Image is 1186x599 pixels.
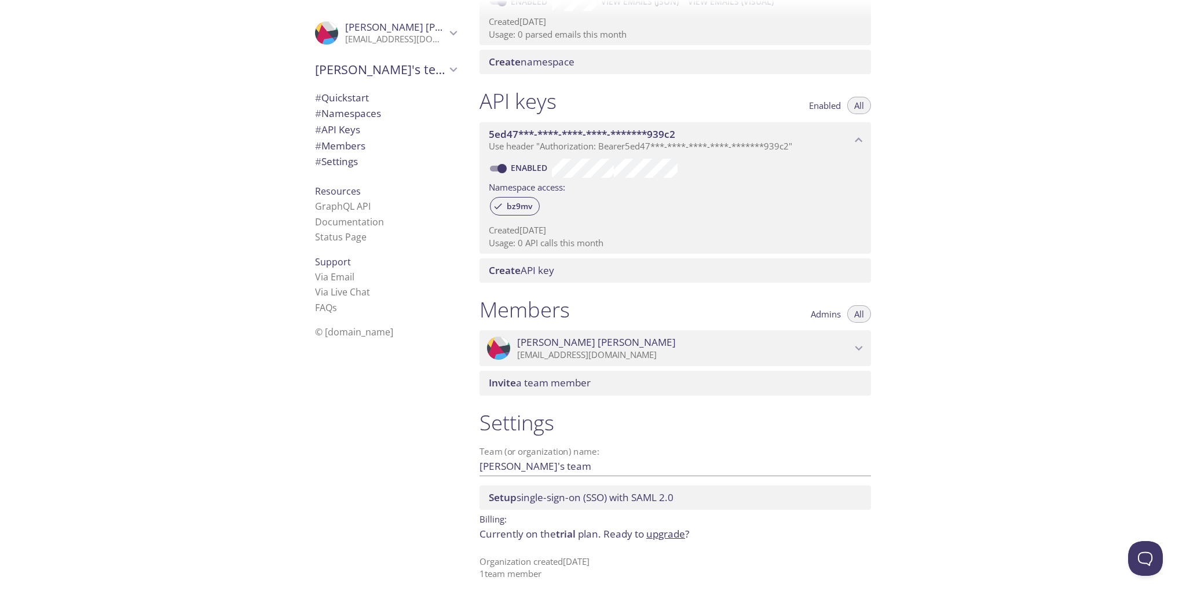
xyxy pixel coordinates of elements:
a: Documentation [315,216,384,228]
p: Billing: [479,510,871,527]
span: a team member [489,376,591,389]
span: Support [315,255,351,268]
label: Team (or organization) name: [479,447,600,456]
h1: Members [479,297,570,323]
div: Setup SSO [479,485,871,510]
div: Invite a team member [479,371,871,395]
div: Create API Key [479,258,871,283]
button: Enabled [802,97,848,114]
a: upgrade [646,527,685,540]
span: Namespaces [315,107,381,120]
p: [EMAIL_ADDRESS][DOMAIN_NAME] [517,349,851,361]
div: bz9mv [490,197,540,216]
div: Cassius Leon [479,330,871,366]
span: # [315,123,321,136]
div: API Keys [306,122,466,138]
p: [EMAIL_ADDRESS][DOMAIN_NAME] [345,34,446,45]
iframe: Help Scout Beacon - Open [1128,541,1163,576]
span: trial [556,527,576,540]
span: Quickstart [315,91,369,104]
span: Create [489,264,521,277]
h1: API keys [479,88,557,114]
span: API Keys [315,123,360,136]
span: Create [489,55,521,68]
a: Status Page [315,231,367,243]
span: s [332,301,337,314]
p: Currently on the plan. [479,527,871,542]
div: Team Settings [306,154,466,170]
a: Via Email [315,271,354,283]
div: Namespaces [306,105,466,122]
button: Admins [804,305,848,323]
span: Resources [315,185,361,198]
a: FAQ [315,301,337,314]
button: All [847,97,871,114]
p: Usage: 0 API calls this month [489,237,862,249]
span: [PERSON_NAME] [PERSON_NAME] [517,336,676,349]
span: Settings [315,155,358,168]
label: Namespace access: [489,178,565,195]
div: Quickstart [306,90,466,106]
p: Created [DATE] [489,16,862,28]
span: Members [315,139,365,152]
span: # [315,107,321,120]
span: # [315,155,321,168]
div: Cassius's team [306,54,466,85]
button: All [847,305,871,323]
div: Cassius Leon [306,14,466,52]
a: Enabled [509,162,552,173]
span: [PERSON_NAME]'s team [315,61,446,78]
span: Ready to ? [603,527,689,540]
span: API key [489,264,554,277]
span: namespace [489,55,574,68]
h1: Settings [479,410,871,436]
a: GraphQL API [315,200,371,213]
span: Setup [489,491,517,504]
p: Usage: 0 parsed emails this month [489,28,862,41]
span: # [315,139,321,152]
span: [PERSON_NAME] [PERSON_NAME] [345,20,504,34]
p: Created [DATE] [489,224,862,236]
span: © [DOMAIN_NAME] [315,326,393,338]
span: Invite [489,376,516,389]
span: bz9mv [500,201,539,211]
div: Create namespace [479,50,871,74]
p: Organization created [DATE] 1 team member [479,556,871,580]
span: # [315,91,321,104]
a: Via Live Chat [315,286,370,298]
div: Members [306,138,466,154]
span: single-sign-on (SSO) with SAML 2.0 [489,491,673,504]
